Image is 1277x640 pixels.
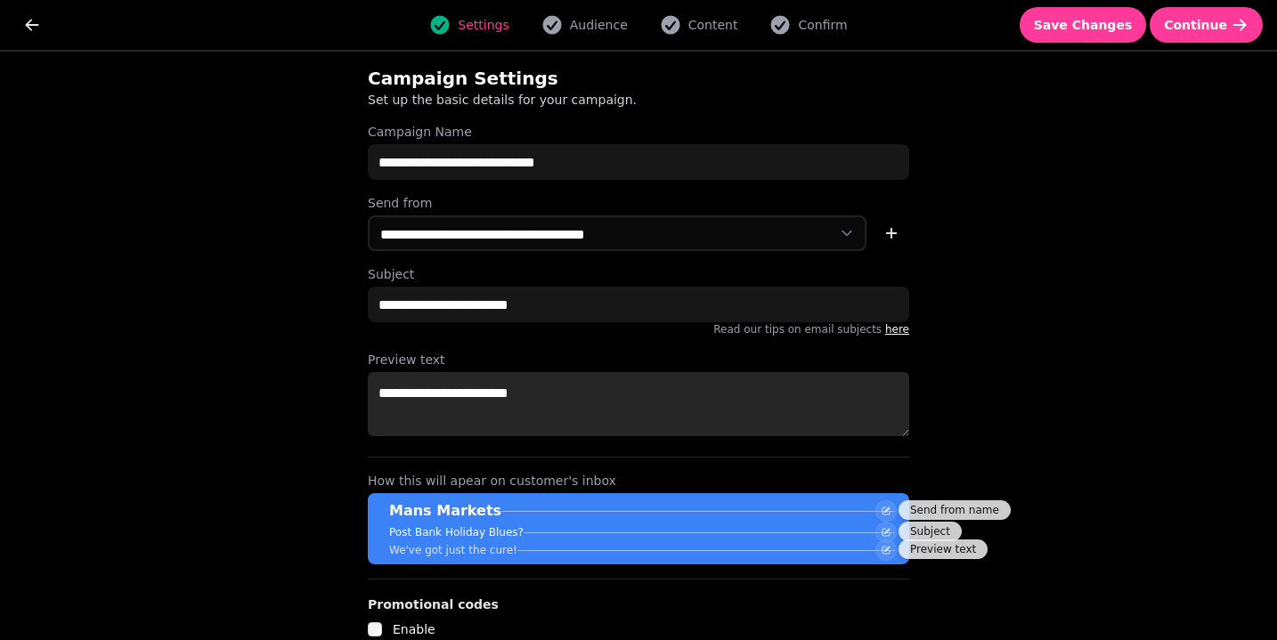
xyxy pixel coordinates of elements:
[1034,19,1133,31] span: Save Changes
[368,123,909,141] label: Campaign Name
[368,194,909,212] label: Send from
[899,522,962,541] div: Subject
[389,525,524,539] p: Post Bank Holiday Blues?
[393,622,435,636] label: Enable
[368,91,824,109] p: Set up the basic details for your campaign.
[885,323,909,336] a: here
[1150,7,1263,43] button: Continue
[14,7,50,43] button: go back
[368,265,909,283] label: Subject
[688,16,738,34] span: Content
[798,16,847,34] span: Confirm
[899,500,1011,520] div: Send from name
[368,66,710,91] h2: Campaign Settings
[368,594,499,615] legend: Promotional codes
[389,543,517,557] p: We've got just the cure!
[389,500,501,522] p: Mans Markets
[899,539,988,559] div: Preview text
[1020,7,1147,43] button: Save Changes
[1164,19,1227,31] span: Continue
[570,16,628,34] span: Audience
[368,472,909,490] label: How this will apear on customer's inbox
[368,351,909,369] label: Preview text
[458,16,508,34] span: Settings
[368,322,909,336] p: Read our tips on email subjects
